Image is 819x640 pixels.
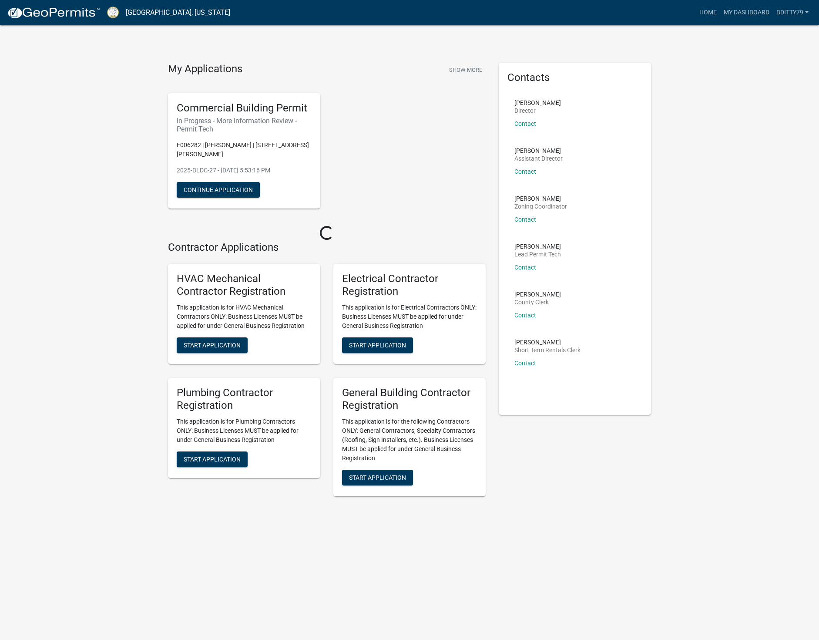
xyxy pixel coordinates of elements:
[514,168,536,175] a: Contact
[107,7,119,18] img: Putnam County, Georgia
[514,360,536,367] a: Contact
[773,4,812,21] a: Bditty79
[514,299,561,305] p: County Clerk
[514,264,536,271] a: Contact
[342,303,477,330] p: This application is for Electrical Contractors ONLY: Business Licenses MUST be applied for under ...
[184,342,241,349] span: Start Application
[177,117,312,133] h6: In Progress - More Information Review - Permit Tech
[168,241,486,254] h4: Contractor Applications
[514,100,561,106] p: [PERSON_NAME]
[177,141,312,159] p: E006282 | [PERSON_NAME] | [STREET_ADDRESS][PERSON_NAME]
[514,203,567,209] p: Zoning Coordinator
[184,455,241,462] span: Start Application
[177,417,312,445] p: This application is for Plumbing Contractors ONLY: Business Licenses MUST be applied for under Ge...
[514,347,581,353] p: Short Term Rentals Clerk
[514,312,536,319] a: Contact
[514,243,561,249] p: [PERSON_NAME]
[177,387,312,412] h5: Plumbing Contractor Registration
[342,273,477,298] h5: Electrical Contractor Registration
[446,63,486,77] button: Show More
[177,337,248,353] button: Start Application
[514,339,581,345] p: [PERSON_NAME]
[349,342,406,349] span: Start Application
[177,182,260,198] button: Continue Application
[514,155,563,162] p: Assistant Director
[342,387,477,412] h5: General Building Contractor Registration
[177,102,312,115] h5: Commercial Building Permit
[126,5,230,20] a: [GEOGRAPHIC_DATA], [US_STATE]
[177,451,248,467] button: Start Application
[514,195,567,202] p: [PERSON_NAME]
[168,63,242,76] h4: My Applications
[514,251,561,257] p: Lead Permit Tech
[177,303,312,330] p: This application is for HVAC Mechanical Contractors ONLY: Business Licenses MUST be applied for u...
[514,216,536,223] a: Contact
[342,417,477,463] p: This application is for the following Contractors ONLY: General Contractors, Specialty Contractor...
[168,241,486,503] wm-workflow-list-section: Contractor Applications
[696,4,720,21] a: Home
[514,120,536,127] a: Contact
[342,470,413,485] button: Start Application
[342,337,413,353] button: Start Application
[720,4,773,21] a: My Dashboard
[514,291,561,297] p: [PERSON_NAME]
[177,166,312,175] p: 2025-BLDC-27 - [DATE] 5:53:16 PM
[177,273,312,298] h5: HVAC Mechanical Contractor Registration
[349,474,406,481] span: Start Application
[507,71,642,84] h5: Contacts
[514,148,563,154] p: [PERSON_NAME]
[514,108,561,114] p: Director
